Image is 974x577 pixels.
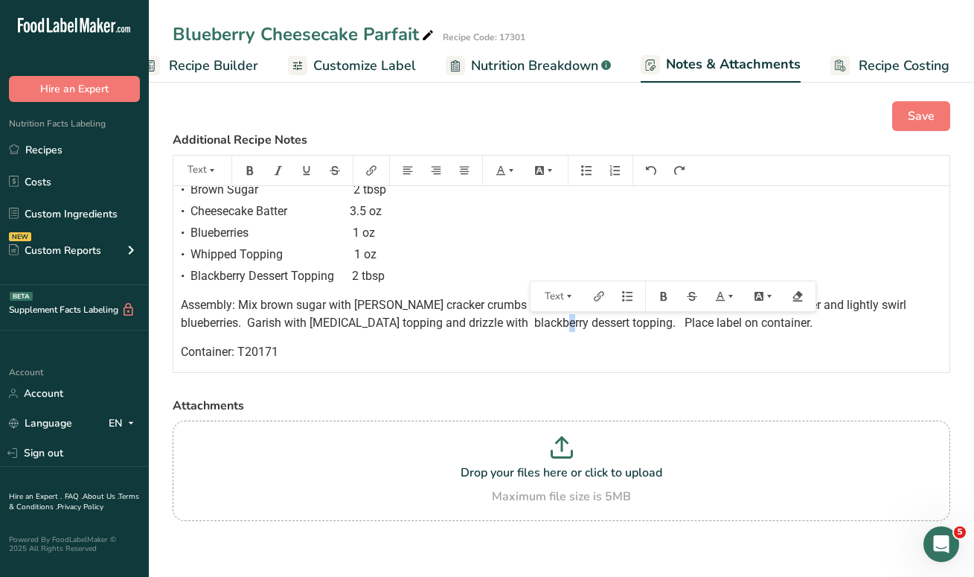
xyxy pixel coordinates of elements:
[9,76,140,102] button: Hire an Expert
[859,56,949,76] span: Recipe Costing
[83,491,118,502] a: About Us .
[892,101,950,131] button: Save
[190,182,386,197] span: Brown Sugar 2 tbsp
[9,491,62,502] a: Hire an Expert .
[65,491,83,502] a: FAQ .
[908,107,935,125] span: Save
[446,49,611,83] a: Nutrition Breakdown
[169,56,258,76] span: Recipe Builder
[181,204,185,218] span: •
[190,226,375,240] span: Blueberries 1 oz
[288,49,416,83] a: Customize Label
[176,464,946,482] p: Drop your files here or click to upload
[181,182,185,197] span: •
[141,49,258,83] a: Recipe Builder
[190,247,377,261] span: Whipped Topping 1 oz
[176,488,946,506] div: Maximum file size is 5MB
[10,292,33,301] div: BETA
[9,491,139,512] a: Terms & Conditions .
[180,159,225,182] button: Text
[181,345,278,359] span: Container: T20171
[9,243,101,258] div: Custom Reports
[190,204,382,218] span: Cheesecake Batter 3.5 oz
[641,48,801,83] a: Notes & Attachments
[173,21,437,48] div: Blueberry Cheesecake Parfait
[109,415,140,433] div: EN
[954,526,966,538] span: 5
[9,410,72,436] a: Language
[181,298,909,330] span: Assembly: Mix brown sugar with [PERSON_NAME] cracker crumbs and place in botton of container. Add...
[443,31,525,44] div: Recipe Code: 17301
[923,526,959,562] iframe: Intercom live chat
[9,535,140,553] div: Powered By FoodLabelMaker © 2025 All Rights Reserved
[9,232,31,241] div: NEW
[313,56,416,76] span: Customize Label
[537,284,582,308] button: Text
[666,54,801,74] span: Notes & Attachments
[471,56,598,76] span: Nutrition Breakdown
[830,49,949,83] a: Recipe Costing
[181,269,185,283] span: •
[173,398,244,414] span: Attachments
[181,247,185,261] span: •
[173,131,950,149] label: Additional Recipe Notes
[57,502,103,512] a: Privacy Policy
[181,226,185,240] span: •
[190,269,385,283] span: Blackberry Dessert Topping 2 tbsp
